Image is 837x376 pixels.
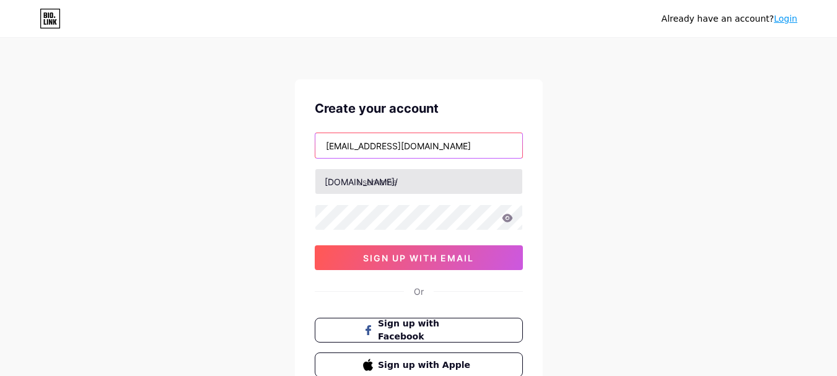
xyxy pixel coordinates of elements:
[315,245,523,270] button: sign up with email
[315,99,523,118] div: Create your account
[325,175,398,188] div: [DOMAIN_NAME]/
[774,14,797,24] a: Login
[378,359,474,372] span: Sign up with Apple
[378,317,474,343] span: Sign up with Facebook
[315,318,523,343] button: Sign up with Facebook
[315,169,522,194] input: username
[315,133,522,158] input: Email
[662,12,797,25] div: Already have an account?
[363,253,474,263] span: sign up with email
[414,285,424,298] div: Or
